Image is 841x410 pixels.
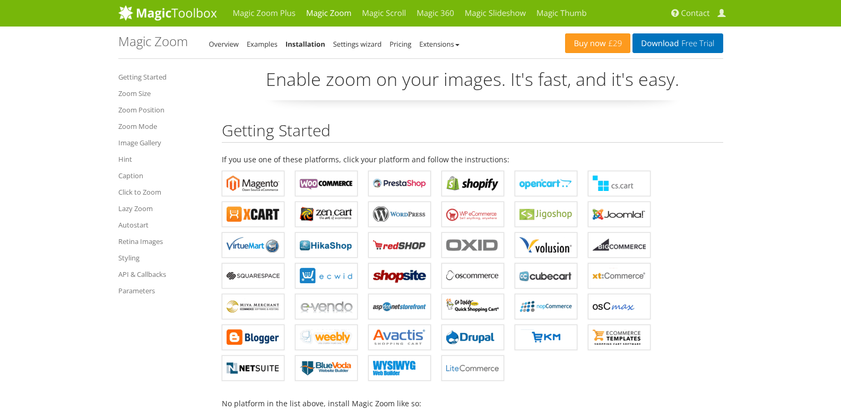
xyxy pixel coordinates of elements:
[222,294,284,319] a: Magic Zoom for Miva Merchant
[446,237,499,253] b: Magic Zoom for OXID
[222,325,284,350] a: Magic Zoom for Blogger
[368,325,431,350] a: Magic Zoom for Avactis
[300,176,353,191] b: Magic Zoom for WooCommerce
[441,294,504,319] a: Magic Zoom for GoDaddy Shopping Cart
[389,39,411,49] a: Pricing
[519,299,573,315] b: Magic Zoom for nopCommerce
[227,360,280,376] b: Magic Zoom for NetSuite
[222,171,284,196] a: Magic Zoom for Magento
[227,329,280,345] b: Magic Zoom for Blogger
[588,294,651,319] a: Magic Zoom for osCMax
[373,299,426,315] b: Magic Zoom for AspDotNetStorefront
[222,355,284,381] a: Magic Zoom for NetSuite
[300,360,353,376] b: Magic Zoom for BlueVoda
[222,232,284,258] a: Magic Zoom for VirtueMart
[118,34,188,48] h1: Magic Zoom
[593,237,646,253] b: Magic Zoom for Bigcommerce
[295,202,358,227] a: Magic Zoom for Zen Cart
[333,39,382,49] a: Settings wizard
[222,67,723,100] p: Enable zoom on your images. It's fast, and it's easy.
[441,232,504,258] a: Magic Zoom for OXID
[118,136,206,149] a: Image Gallery
[300,237,353,253] b: Magic Zoom for HikaShop
[441,171,504,196] a: Magic Zoom for Shopify
[118,169,206,182] a: Caption
[118,268,206,281] a: API & Callbacks
[222,121,723,143] h2: Getting Started
[368,171,431,196] a: Magic Zoom for PrestaShop
[222,202,284,227] a: Magic Zoom for X-Cart
[606,39,622,48] span: £29
[368,294,431,319] a: Magic Zoom for AspDotNetStorefront
[368,355,431,381] a: Magic Zoom for WYSIWYG
[519,329,573,345] b: Magic Zoom for EKM
[519,206,573,222] b: Magic Zoom for Jigoshop
[118,284,206,297] a: Parameters
[446,299,499,315] b: Magic Zoom for GoDaddy Shopping Cart
[588,263,651,289] a: Magic Zoom for xt:Commerce
[515,325,577,350] a: Magic Zoom for EKM
[295,232,358,258] a: Magic Zoom for HikaShop
[588,202,651,227] a: Magic Zoom for Joomla
[593,206,646,222] b: Magic Zoom for Joomla
[295,355,358,381] a: Magic Zoom for BlueVoda
[373,206,426,222] b: Magic Zoom for WordPress
[419,39,459,49] a: Extensions
[588,171,651,196] a: Magic Zoom for CS-Cart
[593,329,646,345] b: Magic Zoom for ecommerce Templates
[118,235,206,248] a: Retina Images
[519,176,573,191] b: Magic Zoom for OpenCart
[118,5,217,21] img: MagicToolbox.com - Image tools for your website
[441,325,504,350] a: Magic Zoom for Drupal
[295,171,358,196] a: Magic Zoom for WooCommerce
[565,33,630,53] a: Buy now£29
[222,397,723,409] p: No platform in the list above, install Magic Zoom like so:
[441,355,504,381] a: Magic Zoom for LiteCommerce
[515,171,577,196] a: Magic Zoom for OpenCart
[446,176,499,191] b: Magic Zoom for Shopify
[368,263,431,289] a: Magic Zoom for ShopSite
[118,251,206,264] a: Styling
[515,202,577,227] a: Magic Zoom for Jigoshop
[222,153,723,165] p: If you use one of these platforms, click your platform and follow the instructions:
[446,329,499,345] b: Magic Zoom for Drupal
[681,8,710,19] span: Contact
[441,263,504,289] a: Magic Zoom for osCommerce
[118,202,206,215] a: Lazy Zoom
[373,329,426,345] b: Magic Zoom for Avactis
[300,268,353,284] b: Magic Zoom for ECWID
[588,232,651,258] a: Magic Zoom for Bigcommerce
[227,176,280,191] b: Magic Zoom for Magento
[300,329,353,345] b: Magic Zoom for Weebly
[368,202,431,227] a: Magic Zoom for WordPress
[118,87,206,100] a: Zoom Size
[118,71,206,83] a: Getting Started
[118,120,206,133] a: Zoom Mode
[632,33,723,53] a: DownloadFree Trial
[441,202,504,227] a: Magic Zoom for WP e-Commerce
[373,268,426,284] b: Magic Zoom for ShopSite
[593,299,646,315] b: Magic Zoom for osCMax
[515,232,577,258] a: Magic Zoom for Volusion
[679,39,714,48] span: Free Trial
[295,325,358,350] a: Magic Zoom for Weebly
[118,186,206,198] a: Click to Zoom
[227,299,280,315] b: Magic Zoom for Miva Merchant
[227,237,280,253] b: Magic Zoom for VirtueMart
[446,268,499,284] b: Magic Zoom for osCommerce
[373,237,426,253] b: Magic Zoom for redSHOP
[515,263,577,289] a: Magic Zoom for CubeCart
[446,360,499,376] b: Magic Zoom for LiteCommerce
[222,263,284,289] a: Magic Zoom for Squarespace
[300,299,353,315] b: Magic Zoom for e-vendo
[593,176,646,191] b: Magic Zoom for CS-Cart
[368,232,431,258] a: Magic Zoom for redSHOP
[519,268,573,284] b: Magic Zoom for CubeCart
[295,263,358,289] a: Magic Zoom for ECWID
[515,294,577,319] a: Magic Zoom for nopCommerce
[227,206,280,222] b: Magic Zoom for X-Cart
[300,206,353,222] b: Magic Zoom for Zen Cart
[588,325,651,350] a: Magic Zoom for ecommerce Templates
[593,268,646,284] b: Magic Zoom for xt:Commerce
[247,39,278,49] a: Examples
